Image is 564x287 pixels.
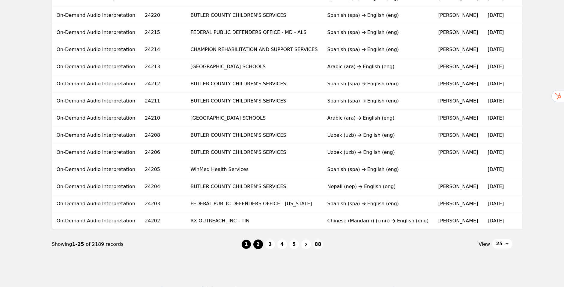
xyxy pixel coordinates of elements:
[52,230,512,259] nav: Page navigation
[520,7,548,24] td: $0.12
[186,58,322,75] td: [GEOGRAPHIC_DATA] SCHOOLS
[433,178,483,195] td: [PERSON_NAME]
[433,7,483,24] td: [PERSON_NAME]
[52,127,140,144] td: On-Demand Audio Interpretation
[520,110,548,127] td: $0.61
[186,41,322,58] td: CHAMPION REHABILITATION AND SUPPORT SERVICES
[327,132,429,139] div: Uzbek (uzb) English (eng)
[433,110,483,127] td: [PERSON_NAME]
[520,41,548,58] td: $0.79
[140,93,186,110] td: 24211
[52,24,140,41] td: On-Demand Audio Interpretation
[433,75,483,93] td: [PERSON_NAME]
[186,127,322,144] td: BUTLER COUNTY CHILDREN'S SERVICES
[520,75,548,93] td: $1.65
[52,241,241,248] div: Showing of 2189 records
[488,132,504,138] time: [DATE]
[433,24,483,41] td: [PERSON_NAME]
[520,144,548,161] td: $0.00
[277,240,287,249] button: 4
[520,212,548,230] td: $0.00
[186,178,322,195] td: BUTLER COUNTY CHILDREN'S SERVICES
[520,195,548,212] td: $0.98
[52,58,140,75] td: On-Demand Audio Interpretation
[186,195,322,212] td: FEDERAL PUBLIC DEFENDERS OFFICE - [US_STATE]
[433,41,483,58] td: [PERSON_NAME]
[140,161,186,178] td: 24205
[433,127,483,144] td: [PERSON_NAME]
[186,110,322,127] td: [GEOGRAPHIC_DATA] SCHOOLS
[520,178,548,195] td: $8.32
[289,240,299,249] button: 5
[186,161,322,178] td: WinMed Health Services
[313,240,323,249] button: 88
[52,110,140,127] td: On-Demand Audio Interpretation
[327,200,429,207] div: Spanish (spa) English (eng)
[488,149,504,155] time: [DATE]
[492,239,512,249] button: 25
[433,58,483,75] td: [PERSON_NAME]
[140,24,186,41] td: 24215
[327,63,429,70] div: Arabic (ara) English (eng)
[327,217,429,224] div: Chinese (Mandarin) (cmn) English (eng)
[52,144,140,161] td: On-Demand Audio Interpretation
[327,97,429,105] div: Spanish (spa) English (eng)
[327,183,429,190] div: Nepali (nep) English (eng)
[140,41,186,58] td: 24214
[52,75,140,93] td: On-Demand Audio Interpretation
[488,166,504,172] time: [DATE]
[327,166,429,173] div: Spanish (spa) English (eng)
[488,29,504,35] time: [DATE]
[265,240,275,249] button: 3
[496,240,503,247] span: 25
[327,80,429,87] div: Spanish (spa) English (eng)
[186,212,322,230] td: RX OUTREACH, INC - TIN
[186,144,322,161] td: BUTLER COUNTY CHILDREN'S SERVICES
[186,75,322,93] td: BUTLER COUNTY CHILDREN'S SERVICES
[52,93,140,110] td: On-Demand Audio Interpretation
[327,12,429,19] div: Spanish (spa) English (eng)
[479,241,490,248] span: View
[488,218,504,224] time: [DATE]
[488,64,504,69] time: [DATE]
[253,240,263,249] button: 2
[72,241,86,247] span: 1-25
[520,127,548,144] td: $0.00
[488,184,504,189] time: [DATE]
[52,178,140,195] td: On-Demand Audio Interpretation
[488,47,504,52] time: [DATE]
[327,29,429,36] div: Spanish (spa) English (eng)
[433,212,483,230] td: [PERSON_NAME]
[488,81,504,87] time: [DATE]
[327,149,429,156] div: Uzbek (uzb) English (eng)
[520,58,548,75] td: $0.98
[52,195,140,212] td: On-Demand Audio Interpretation
[52,161,140,178] td: On-Demand Audio Interpretation
[186,24,322,41] td: FEDERAL PUBLIC DEFENDERS OFFICE - MD - ALS
[488,98,504,104] time: [DATE]
[327,114,429,122] div: Arabic (ara) English (eng)
[52,7,140,24] td: On-Demand Audio Interpretation
[140,178,186,195] td: 24204
[140,144,186,161] td: 24206
[488,12,504,18] time: [DATE]
[140,75,186,93] td: 24212
[520,161,548,178] td: $3.37
[488,115,504,121] time: [DATE]
[488,201,504,206] time: [DATE]
[140,7,186,24] td: 24220
[140,212,186,230] td: 24202
[186,93,322,110] td: BUTLER COUNTY CHILDREN'S SERVICES
[140,58,186,75] td: 24213
[433,93,483,110] td: [PERSON_NAME]
[52,212,140,230] td: On-Demand Audio Interpretation
[186,7,322,24] td: BUTLER COUNTY CHILDREN'S SERVICES
[52,41,140,58] td: On-Demand Audio Interpretation
[520,93,548,110] td: $3.69
[140,110,186,127] td: 24210
[140,195,186,212] td: 24203
[140,127,186,144] td: 24208
[520,24,548,41] td: $12.28
[327,46,429,53] div: Spanish (spa) English (eng)
[433,144,483,161] td: [PERSON_NAME]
